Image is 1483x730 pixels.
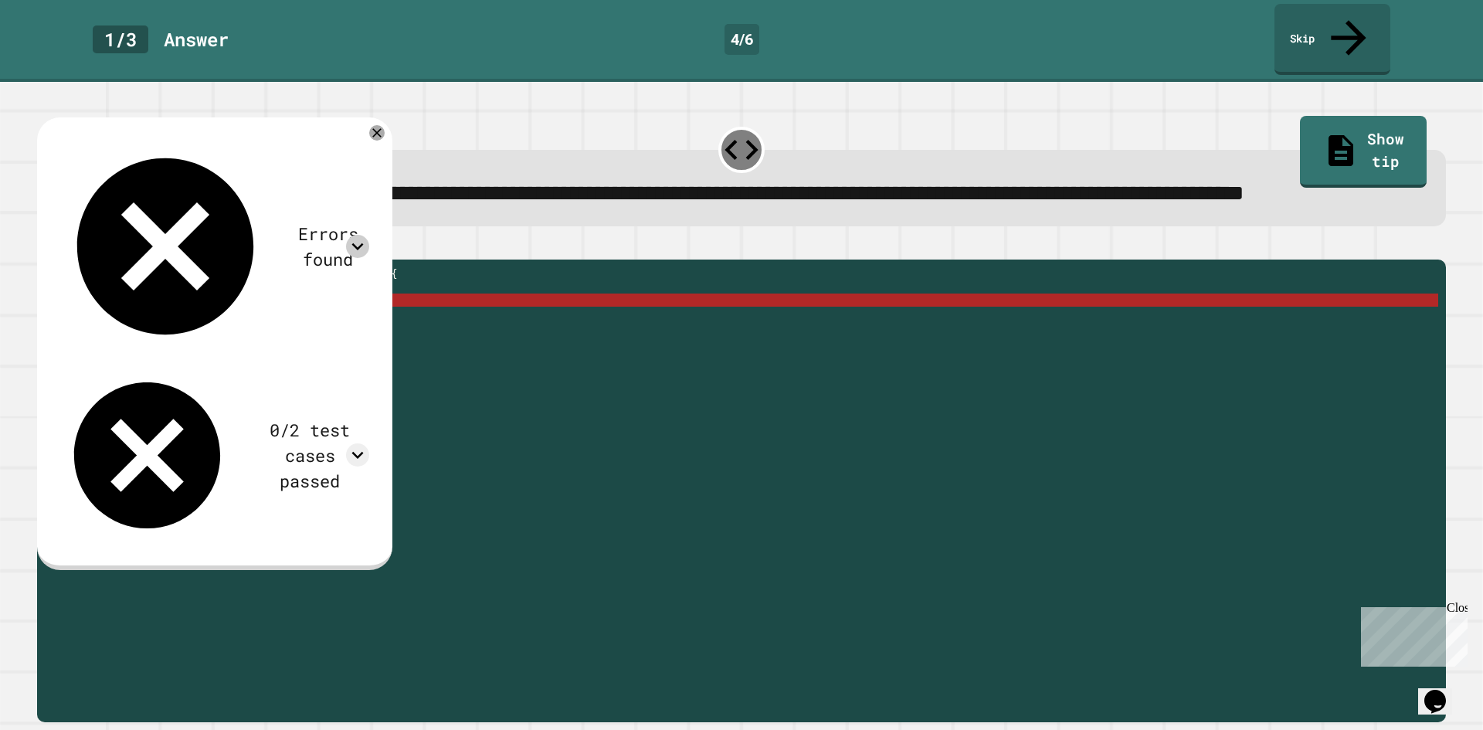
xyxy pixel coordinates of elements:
iframe: chat widget [1355,601,1468,667]
iframe: chat widget [1418,668,1468,715]
div: Errors found [287,221,369,272]
div: 1 / 3 [93,25,148,53]
div: 0/2 test cases passed [250,417,369,494]
div: Chat with us now!Close [6,6,107,98]
a: Show tip [1300,116,1426,187]
div: 4 / 6 [725,24,759,55]
a: Skip [1274,4,1390,75]
div: Answer [164,25,229,53]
